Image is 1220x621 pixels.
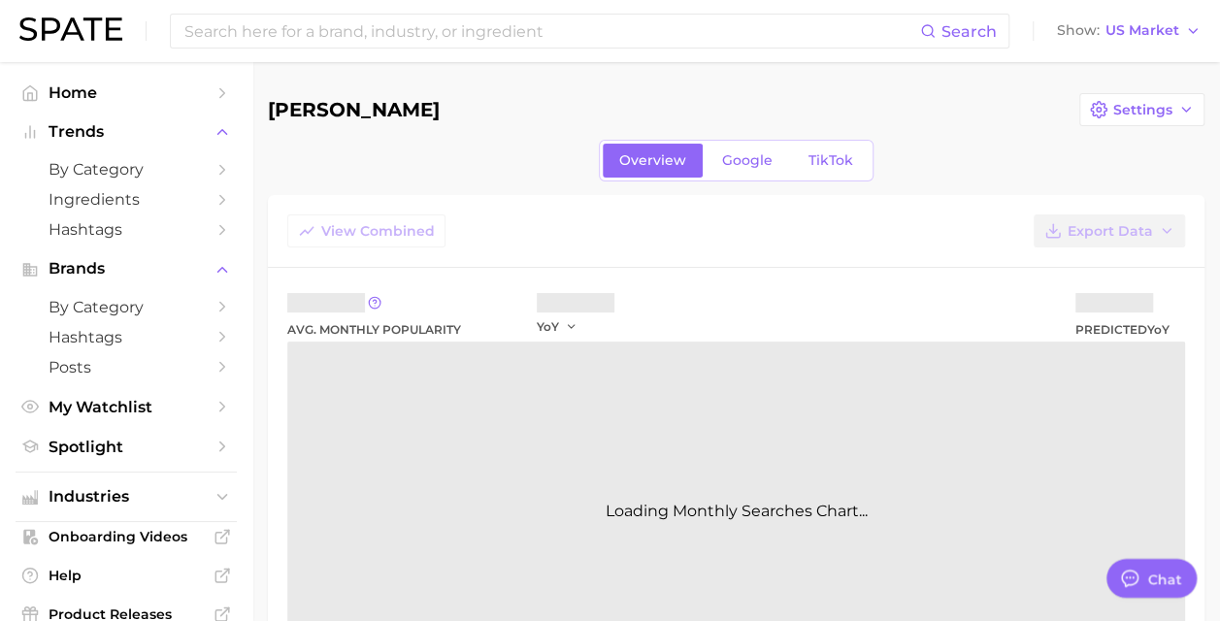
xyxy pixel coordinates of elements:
span: Export Data [1068,223,1153,240]
span: TikTok [808,152,853,169]
span: by Category [49,298,204,316]
span: Ingredients [49,190,204,209]
a: Onboarding Videos [16,522,237,551]
button: YoY [537,318,578,335]
a: Google [706,144,789,178]
a: Spotlight [16,432,237,462]
span: Onboarding Videos [49,528,204,545]
span: Overview [619,152,686,169]
div: Avg. Monthly Popularity [287,318,461,342]
a: Hashtags [16,214,237,245]
button: View Combined [287,214,445,247]
span: View Combined [321,223,435,240]
button: Industries [16,482,237,511]
span: Show [1057,25,1100,36]
span: Spotlight [49,438,204,456]
a: TikTok [792,144,870,178]
a: Help [16,561,237,590]
button: Export Data [1034,214,1185,247]
a: My Watchlist [16,392,237,422]
span: Posts [49,358,204,376]
a: by Category [16,154,237,184]
span: Industries [49,488,204,506]
span: My Watchlist [49,398,204,416]
a: Ingredients [16,184,237,214]
span: Help [49,567,204,584]
img: SPATE [19,17,122,41]
span: US Market [1105,25,1179,36]
h1: [PERSON_NAME] [268,99,440,120]
span: Trends [49,123,204,141]
button: Settings [1079,93,1204,126]
span: by Category [49,160,204,179]
a: Hashtags [16,322,237,352]
span: Predicted [1075,318,1170,342]
span: Home [49,83,204,102]
span: Google [722,152,773,169]
button: Brands [16,254,237,283]
a: Home [16,78,237,108]
span: Brands [49,260,204,278]
span: Hashtags [49,220,204,239]
span: YoY [1147,322,1170,337]
input: Search here for a brand, industry, or ingredient [182,15,920,48]
span: Hashtags [49,328,204,346]
button: Trends [16,117,237,147]
span: Settings [1113,102,1172,118]
a: by Category [16,292,237,322]
span: YoY [537,318,559,335]
span: Search [941,22,997,41]
button: ShowUS Market [1052,18,1205,44]
a: Posts [16,352,237,382]
a: Overview [603,144,703,178]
